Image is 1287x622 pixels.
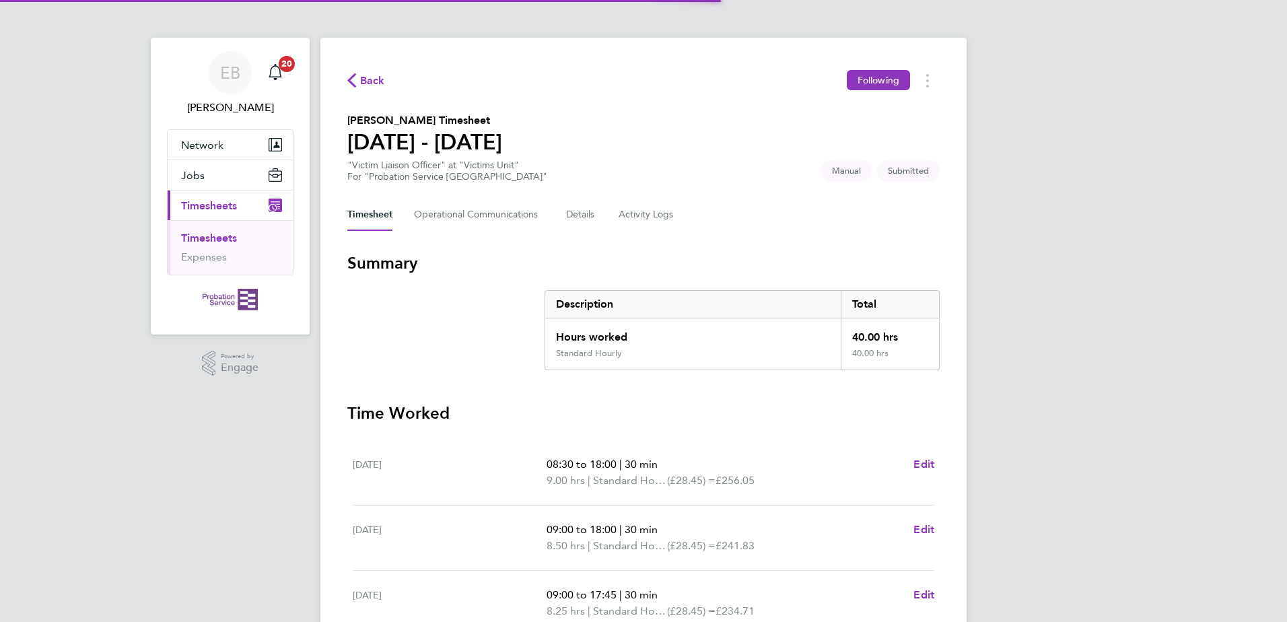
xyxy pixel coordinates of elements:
[547,604,585,617] span: 8.25 hrs
[716,539,755,552] span: £241.83
[593,603,667,619] span: Standard Hourly
[347,171,547,182] div: For "Probation Service [GEOGRAPHIC_DATA]"
[221,362,258,374] span: Engage
[619,588,622,601] span: |
[877,160,940,182] span: This timesheet is Submitted.
[167,100,293,116] span: Emma Bartlett
[360,73,385,89] span: Back
[181,199,237,212] span: Timesheets
[915,70,940,91] button: Timesheets Menu
[545,290,940,370] div: Summary
[353,522,547,554] div: [DATE]
[262,51,289,94] a: 20
[347,199,392,231] button: Timesheet
[667,539,716,552] span: (£28.45) =
[203,289,257,310] img: probationservice-logo-retina.png
[181,169,205,182] span: Jobs
[593,538,667,554] span: Standard Hourly
[181,139,223,151] span: Network
[347,403,940,424] h3: Time Worked
[181,250,227,263] a: Expenses
[168,220,293,275] div: Timesheets
[181,232,237,244] a: Timesheets
[547,474,585,487] span: 9.00 hrs
[220,64,240,81] span: EB
[841,348,939,370] div: 40.00 hrs
[593,473,667,489] span: Standard Hourly
[547,588,617,601] span: 09:00 to 17:45
[168,160,293,190] button: Jobs
[913,522,934,538] a: Edit
[221,351,258,362] span: Powered by
[588,604,590,617] span: |
[716,604,755,617] span: £234.71
[167,289,293,310] a: Go to home page
[545,291,841,318] div: Description
[347,72,385,89] button: Back
[168,130,293,160] button: Network
[168,191,293,220] button: Timesheets
[167,51,293,116] a: EB[PERSON_NAME]
[566,199,597,231] button: Details
[347,112,502,129] h2: [PERSON_NAME] Timesheet
[619,523,622,536] span: |
[353,587,547,619] div: [DATE]
[202,351,259,376] a: Powered byEngage
[547,523,617,536] span: 09:00 to 18:00
[588,474,590,487] span: |
[716,474,755,487] span: £256.05
[913,456,934,473] a: Edit
[625,588,658,601] span: 30 min
[619,199,675,231] button: Activity Logs
[588,539,590,552] span: |
[667,604,716,617] span: (£28.45) =
[347,129,502,155] h1: [DATE] - [DATE]
[913,588,934,601] span: Edit
[847,70,910,90] button: Following
[414,199,545,231] button: Operational Communications
[913,587,934,603] a: Edit
[619,458,622,471] span: |
[821,160,872,182] span: This timesheet was manually created.
[347,160,547,182] div: "Victim Liaison Officer" at "Victims Unit"
[858,74,899,86] span: Following
[547,458,617,471] span: 08:30 to 18:00
[151,38,310,335] nav: Main navigation
[547,539,585,552] span: 8.50 hrs
[625,523,658,536] span: 30 min
[913,458,934,471] span: Edit
[841,318,939,348] div: 40.00 hrs
[556,348,622,359] div: Standard Hourly
[279,56,295,72] span: 20
[353,456,547,489] div: [DATE]
[667,474,716,487] span: (£28.45) =
[545,318,841,348] div: Hours worked
[625,458,658,471] span: 30 min
[841,291,939,318] div: Total
[913,523,934,536] span: Edit
[347,252,940,274] h3: Summary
